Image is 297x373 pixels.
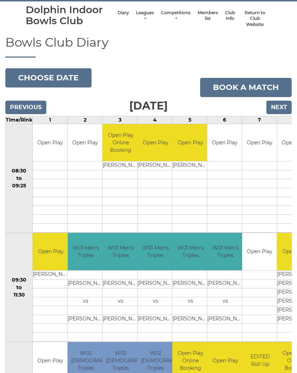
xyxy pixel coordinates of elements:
[242,10,268,28] a: Return to Club Website
[68,315,104,324] td: [PERSON_NAME]
[68,279,104,288] td: [PERSON_NAME]
[103,116,137,124] td: 3
[137,297,173,306] td: vs
[6,124,33,233] td: 08:30 to 09:25
[266,101,292,114] input: Next
[136,10,154,22] a: Leagues
[207,116,242,124] td: 6
[172,116,207,124] td: 5
[103,124,139,161] td: Open Play Online Booking
[207,124,242,161] td: Open Play
[103,233,139,270] td: W01 Men's Triples
[172,315,208,324] td: [PERSON_NAME]
[172,297,208,306] td: vs
[118,10,129,16] a: Diary
[6,116,33,124] td: Time/Rink
[161,10,191,22] a: Competitions
[172,279,208,288] td: [PERSON_NAME]
[33,124,67,161] td: Open Play
[137,233,173,270] td: W01 Men's Triples
[5,68,92,87] button: Choose date
[33,270,69,279] td: [PERSON_NAME]
[137,315,173,324] td: [PERSON_NAME]
[6,233,33,342] td: 09:30 to 11:30
[200,78,292,97] a: Book a match
[5,36,292,57] h1: Bowls Club Diary
[33,116,68,124] td: 1
[207,315,243,324] td: [PERSON_NAME]
[242,124,277,161] td: Open Play
[68,233,104,270] td: W01 Men's Triples
[68,116,103,124] td: 2
[137,279,173,288] td: [PERSON_NAME]
[172,161,208,170] td: [PERSON_NAME]
[207,233,243,270] td: W01 Men's Triples
[242,233,277,270] td: Open Play
[68,124,102,161] td: Open Play
[225,10,235,22] a: Club Info
[103,279,139,288] td: [PERSON_NAME]
[26,4,114,26] div: Dolphin Indoor Bowls Club
[103,315,139,324] td: [PERSON_NAME]
[198,10,218,22] a: Members list
[242,116,277,124] td: 7
[103,161,139,170] td: [PERSON_NAME]
[172,124,208,161] td: Open Play
[103,297,139,306] td: vs
[137,116,172,124] td: 4
[137,161,173,170] td: [PERSON_NAME]
[5,101,46,114] input: Previous
[33,233,69,270] td: Open Play
[68,297,104,306] td: vs
[172,233,208,270] td: W01 Men's Triples
[207,297,243,306] td: vs
[137,124,173,161] td: Open Play
[207,279,243,288] td: [PERSON_NAME]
